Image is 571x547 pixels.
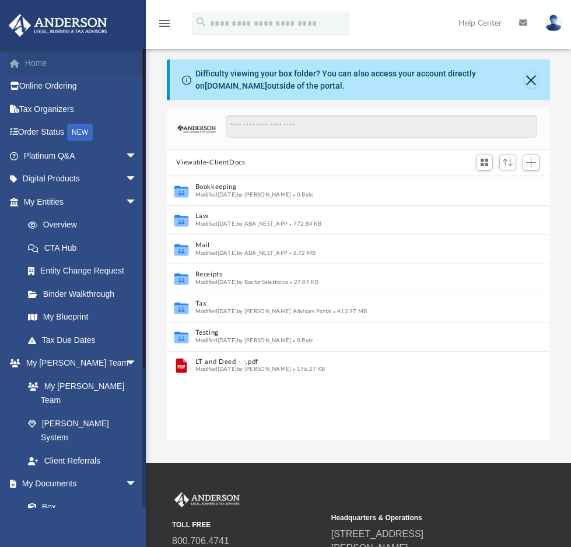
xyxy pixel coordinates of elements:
a: Digital Productsarrow_drop_down [8,167,155,191]
span: Modified [DATE] by ABA_NEST_APP [195,250,288,255]
button: Mail [195,241,506,249]
a: Tax Due Dates [16,328,155,352]
span: arrow_drop_down [125,352,149,376]
a: Entity Change Request [16,260,155,283]
button: Add [523,155,540,171]
img: Anderson Advisors Platinum Portal [172,492,242,507]
span: Modified [DATE] by ABA_NEST_APP [195,220,288,226]
i: menu [157,16,171,30]
div: NEW [67,124,93,141]
span: arrow_drop_down [125,472,149,496]
a: My Entitiesarrow_drop_down [8,190,155,213]
a: My [PERSON_NAME] Teamarrow_drop_down [8,352,149,375]
a: [DOMAIN_NAME] [205,81,267,90]
a: Home [8,51,155,75]
button: Receipts [195,271,506,278]
span: 0 Byte [292,191,314,197]
button: Bookkeeping [195,183,506,191]
button: LT and Deed - -.pdf [195,358,506,366]
a: CTA Hub [16,236,155,260]
button: Close [525,72,537,88]
span: 0 Byte [292,337,314,343]
div: grid [167,176,549,441]
a: Box [16,495,143,518]
img: Anderson Advisors Platinum Portal [5,14,111,37]
a: My [PERSON_NAME] Team [16,374,143,412]
a: My Blueprint [16,306,149,329]
a: menu [157,22,171,30]
a: 800.706.4741 [172,536,229,546]
button: Switch to Grid View [476,155,493,171]
i: search [195,16,208,29]
span: Modified [DATE] by [PERSON_NAME] [195,337,292,343]
small: Headquarters & Operations [331,513,482,523]
span: arrow_drop_down [125,144,149,168]
a: Overview [16,213,155,237]
button: Tax [195,300,506,307]
img: User Pic [545,15,562,31]
span: 8.72 MB [288,250,316,255]
button: Sort [499,155,517,170]
span: 27.09 KB [289,279,319,285]
span: 176.27 KB [292,366,325,372]
a: Online Ordering [8,75,155,98]
span: arrow_drop_down [125,190,149,214]
span: Modified [DATE] by [PERSON_NAME] [195,191,292,197]
button: Law [195,212,506,220]
span: Modified [DATE] by [PERSON_NAME] Advisors Portal [195,308,332,314]
span: 772.84 KB [288,220,322,226]
span: Modified [DATE] by [PERSON_NAME] [195,366,292,372]
div: Difficulty viewing your box folder? You can also access your account directly on outside of the p... [195,68,525,92]
a: Order StatusNEW [8,121,155,145]
a: Tax Organizers [8,97,155,121]
a: Client Referrals [16,449,149,472]
a: My Documentsarrow_drop_down [8,472,149,496]
a: Platinum Q&Aarrow_drop_down [8,144,155,167]
a: Binder Walkthrough [16,282,155,306]
small: TOLL FREE [172,520,323,530]
button: Testing [195,329,506,336]
button: Viewable-ClientDocs [176,157,245,168]
span: arrow_drop_down [125,167,149,191]
span: 412.97 MB [332,308,367,314]
a: [PERSON_NAME] System [16,412,149,449]
span: Modified [DATE] by BoxforSalesforce [195,279,289,285]
input: Search files and folders [226,115,537,138]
